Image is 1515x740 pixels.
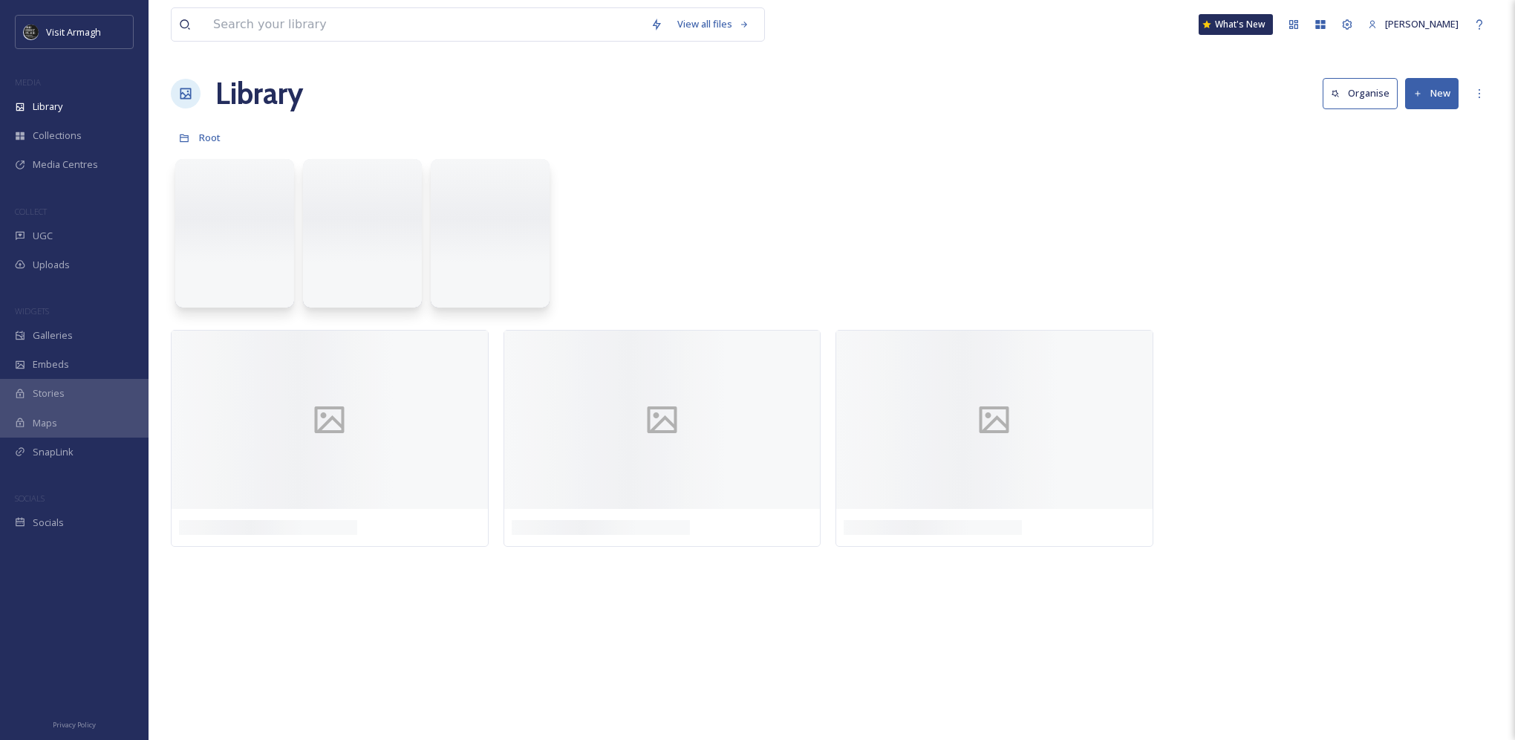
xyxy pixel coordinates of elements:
[33,100,62,114] span: Library
[15,206,47,217] span: COLLECT
[15,493,45,504] span: SOCIALS
[199,129,221,146] a: Root
[33,229,53,243] span: UGC
[15,77,41,88] span: MEDIA
[33,357,69,371] span: Embeds
[33,445,74,459] span: SnapLink
[33,386,65,400] span: Stories
[33,158,98,172] span: Media Centres
[53,715,96,733] a: Privacy Policy
[46,25,101,39] span: Visit Armagh
[1361,10,1466,39] a: [PERSON_NAME]
[33,416,57,430] span: Maps
[1323,78,1398,108] button: Organise
[199,131,221,144] span: Root
[670,10,757,39] a: View all files
[33,328,73,343] span: Galleries
[33,516,64,530] span: Socials
[24,25,39,39] img: THE-FIRST-PLACE-VISIT-ARMAGH.COM-BLACK.jpg
[1385,17,1459,30] span: [PERSON_NAME]
[33,129,82,143] span: Collections
[1199,14,1273,35] a: What's New
[215,71,303,116] a: Library
[1405,78,1459,108] button: New
[206,8,643,41] input: Search your library
[15,305,49,317] span: WIDGETS
[53,720,96,730] span: Privacy Policy
[33,258,70,272] span: Uploads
